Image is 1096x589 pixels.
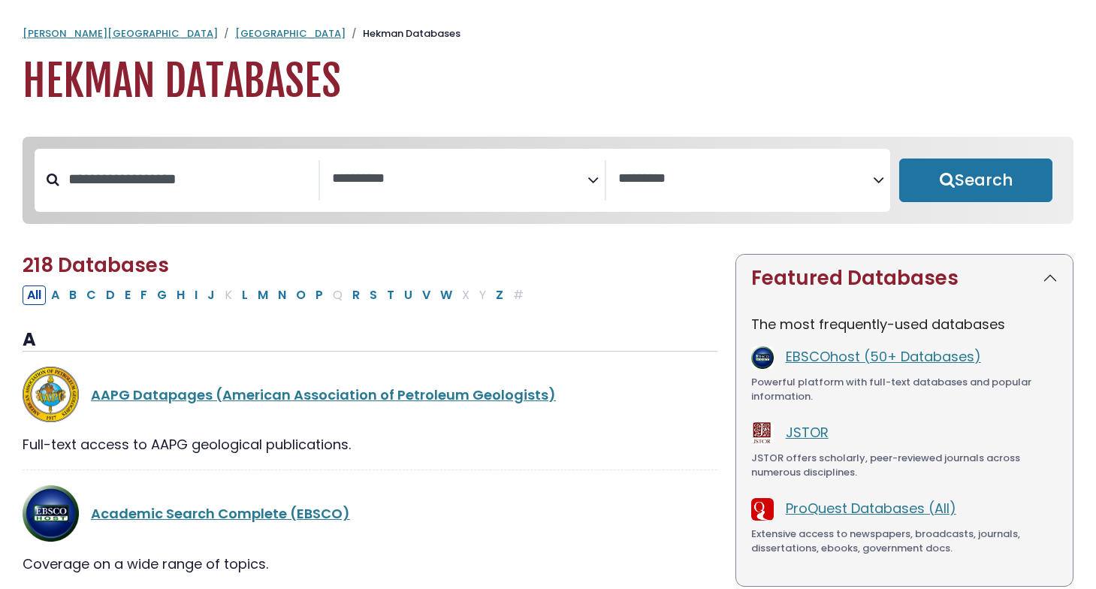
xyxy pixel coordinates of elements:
button: Filter Results F [136,285,152,305]
button: Filter Results B [65,285,81,305]
a: JSTOR [786,423,829,442]
button: Filter Results L [237,285,252,305]
button: Filter Results R [348,285,364,305]
button: Filter Results O [291,285,310,305]
div: JSTOR offers scholarly, peer-reviewed journals across numerous disciplines. [751,451,1058,480]
textarea: Search [618,171,873,187]
nav: breadcrumb [23,26,1073,41]
button: Filter Results E [120,285,135,305]
span: 218 Databases [23,252,169,279]
button: Filter Results U [400,285,417,305]
button: Filter Results P [311,285,328,305]
button: Filter Results S [365,285,382,305]
a: AAPG Datapages (American Association of Petroleum Geologists) [91,385,556,404]
div: Alpha-list to filter by first letter of database name [23,285,530,304]
button: Filter Results W [436,285,457,305]
a: ProQuest Databases (All) [786,499,956,518]
a: EBSCOhost (50+ Databases) [786,347,981,366]
button: Submit for Search Results [899,159,1052,202]
button: Filter Results Z [491,285,508,305]
div: Coverage on a wide range of topics. [23,554,717,574]
button: All [23,285,46,305]
div: Powerful platform with full-text databases and popular information. [751,375,1058,404]
button: Filter Results J [203,285,219,305]
button: Filter Results I [190,285,202,305]
p: The most frequently-used databases [751,314,1058,334]
button: Filter Results H [172,285,189,305]
h3: A [23,329,717,352]
nav: Search filters [23,137,1073,224]
div: Full-text access to AAPG geological publications. [23,434,717,455]
input: Search database by title or keyword [59,167,319,192]
button: Filter Results C [82,285,101,305]
a: [PERSON_NAME][GEOGRAPHIC_DATA] [23,26,218,41]
li: Hekman Databases [346,26,460,41]
a: Academic Search Complete (EBSCO) [91,504,350,523]
button: Filter Results T [382,285,399,305]
button: Filter Results N [273,285,291,305]
button: Filter Results D [101,285,119,305]
textarea: Search [332,171,587,187]
button: Filter Results V [418,285,435,305]
button: Filter Results G [152,285,171,305]
h1: Hekman Databases [23,56,1073,107]
button: Filter Results M [253,285,273,305]
a: [GEOGRAPHIC_DATA] [235,26,346,41]
button: Filter Results A [47,285,64,305]
button: Featured Databases [736,255,1073,302]
div: Extensive access to newspapers, broadcasts, journals, dissertations, ebooks, government docs. [751,527,1058,556]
